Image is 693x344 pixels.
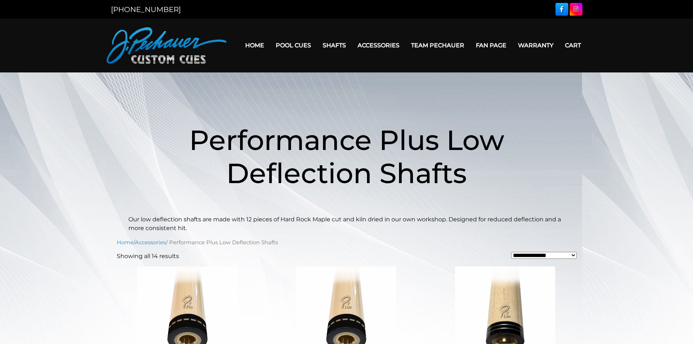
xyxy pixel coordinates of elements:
a: Accessories [135,239,166,246]
select: Shop order [511,252,577,259]
nav: Breadcrumb [117,238,577,246]
a: Accessories [352,36,405,55]
p: Our low deflection shafts are made with 12 pieces of Hard Rock Maple cut and kiln dried in our ow... [128,215,565,233]
a: Pool Cues [270,36,317,55]
a: [PHONE_NUMBER] [111,5,181,14]
p: Showing all 14 results [117,252,179,261]
img: Pechauer Custom Cues [107,27,227,64]
a: Shafts [317,36,352,55]
a: Home [117,239,134,246]
a: Home [239,36,270,55]
a: Cart [559,36,587,55]
a: Fan Page [470,36,512,55]
a: Team Pechauer [405,36,470,55]
span: Performance Plus Low Deflection Shafts [189,123,504,190]
a: Warranty [512,36,559,55]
